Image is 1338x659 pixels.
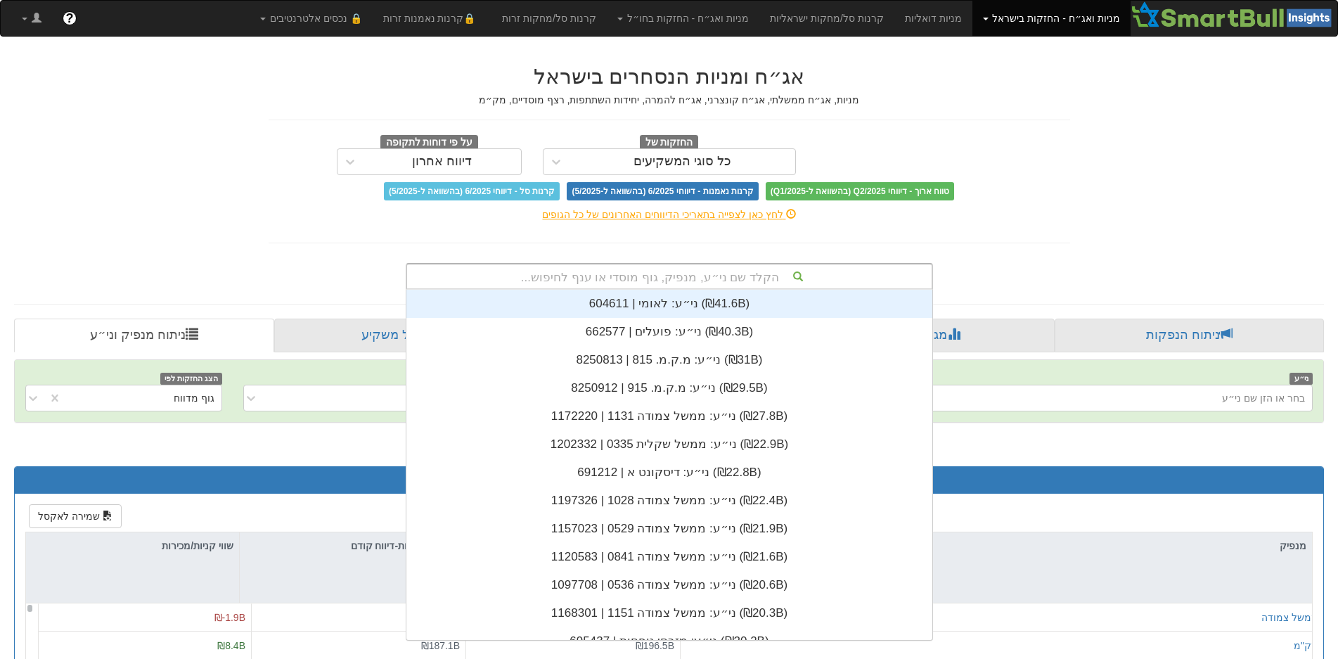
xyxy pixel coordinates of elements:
span: ₪196.5B [636,640,674,651]
div: ני״ע: ‏מ.ק.מ. 915 | 8250912 ‎(₪29.5B)‎ [406,374,932,402]
span: ? [65,11,73,25]
a: 🔒קרנות נאמנות זרות [373,1,492,36]
span: ₪187.1B [421,640,460,651]
button: שמירה לאקסל [29,504,122,528]
span: קרנות סל - דיווחי 6/2025 (בהשוואה ל-5/2025) [384,182,560,200]
span: החזקות של [640,135,699,151]
div: דיווח אחרון [412,155,472,169]
div: ני״ע: ‏פועלים | 662577 ‎(₪40.3B)‎ [406,318,932,346]
a: קרנות סל/מחקות ישראליות [759,1,894,36]
a: ניתוח מנפיק וני״ע [14,319,274,352]
a: קרנות סל/מחקות זרות [491,1,607,36]
img: Smartbull [1131,1,1337,29]
div: ני״ע: ‏לאומי | 604611 ‎(₪41.6B)‎ [406,290,932,318]
a: מניות ואג״ח - החזקות בחו״ל [607,1,759,36]
h3: סה״כ החזקות לכל מנפיק [25,474,1313,487]
div: הקלד שם ני״ע, מנפיק, גוף מוסדי או ענף לחיפוש... [407,264,932,288]
span: קרנות נאמנות - דיווחי 6/2025 (בהשוואה ל-5/2025) [567,182,758,200]
div: ני״ע: ‏ממשל צמודה 0529 | 1157023 ‎(₪21.9B)‎ [406,515,932,543]
div: כל סוגי המשקיעים [633,155,731,169]
span: ני״ע [1289,373,1313,385]
div: שווי החזקות-דיווח קודם [240,532,453,559]
div: ני״ע: ‏ממשל צמודה 1028 | 1197326 ‎(₪22.4B)‎ [406,487,932,515]
a: מניות דואליות [894,1,972,36]
div: ני״ע: ‏מזרחי טפחות | 695437 ‎(₪20.2B)‎ [406,627,932,655]
h2: אג״ח ומניות הנסחרים בישראל [269,65,1070,88]
div: שווי קניות/מכירות [26,532,239,559]
a: ? [52,1,87,36]
div: ני״ע: ‏ממשל שקלית 0335 | 1202332 ‎(₪22.9B)‎ [406,430,932,459]
a: 🔒 נכסים אלטרנטיבים [250,1,373,36]
div: ני״ע: ‏ממשל צמודה 1151 | 1168301 ‎(₪20.3B)‎ [406,599,932,627]
span: ₪-1.9B [214,612,245,623]
button: מק"מ [1294,639,1318,653]
div: ני״ע: ‏ממשל צמודה 0536 | 1097708 ‎(₪20.6B)‎ [406,571,932,599]
button: ממשל צמודה [1261,610,1318,625]
div: ני״ע: ‏ממשל צמודה 0841 | 1120583 ‎(₪21.6B)‎ [406,543,932,571]
span: ₪8.4B [217,640,245,651]
h5: מניות, אג״ח ממשלתי, אג״ח קונצרני, אג״ח להמרה, יחידות השתתפות, רצף מוסדיים, מק״מ [269,95,1070,105]
span: טווח ארוך - דיווחי Q2/2025 (בהשוואה ל-Q1/2025) [766,182,954,200]
div: ני״ע: ‏ממשל צמודה 1131 | 1172220 ‎(₪27.8B)‎ [406,402,932,430]
div: גוף מדווח [174,391,214,405]
div: לחץ כאן לצפייה בתאריכי הדיווחים האחרונים של כל הגופים [258,207,1081,222]
span: הצג החזקות לפי [160,373,222,385]
a: מניות ואג״ח - החזקות בישראל [972,1,1131,36]
div: בחר או הזן שם ני״ע [1222,391,1305,405]
a: ניתוח הנפקות [1055,319,1324,352]
div: מנפיק [669,532,1312,559]
div: ני״ע: ‏דיסקונט א | 691212 ‎(₪22.8B)‎ [406,459,932,487]
span: על פי דוחות לתקופה [380,135,478,151]
a: פרופיל משקיע [274,319,539,352]
div: ני״ע: ‏מ.ק.מ. 815 | 8250813 ‎(₪31B)‎ [406,346,932,374]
